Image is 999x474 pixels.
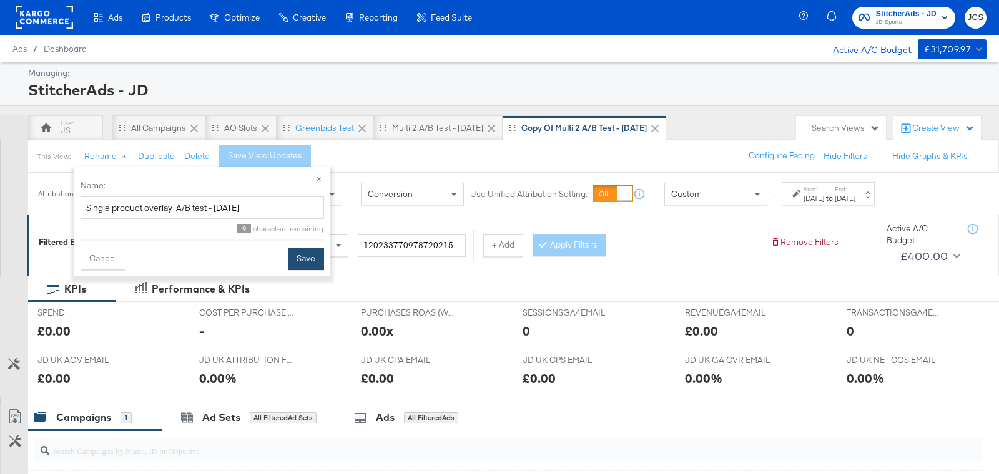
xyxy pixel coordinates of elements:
div: £400.00 [900,247,948,266]
span: TRANSACTIONSGA4EMAIL [847,307,940,319]
button: Configure Pacing [740,145,824,167]
div: Managing: [28,67,983,79]
div: - [199,322,204,340]
div: Create View [912,122,975,135]
span: / [27,44,44,54]
button: Duplicate [138,150,175,162]
div: Campaigns [56,410,111,425]
button: £400.00 [895,246,963,266]
div: [DATE] [804,193,824,203]
div: £0.00 [37,369,71,387]
div: Drag to reorder tab [119,124,125,131]
span: JD UK CPS EMAIL [523,354,616,366]
div: Ads [376,410,395,425]
div: Drag to reorder tab [283,124,290,131]
button: × [308,167,330,190]
div: Drag to reorder tab [212,124,219,131]
button: Save [288,248,324,270]
div: Drag to reorder tab [509,124,516,131]
span: REVENUEGA4EMAIL [685,307,779,319]
div: 1 [121,412,132,423]
input: Search Campaigns by Name, ID or Objective [49,433,898,458]
div: Active A/C Budget [887,223,955,246]
span: JD UK AOV EMAIL [37,354,131,366]
div: All Filtered Ad Sets [250,412,317,423]
div: 0.00% [199,369,237,387]
div: Rename [74,167,330,276]
div: All Campaigns [131,122,186,134]
strong: to [824,193,835,203]
span: Conversion [368,188,413,200]
div: Search Views [812,122,880,134]
div: 0.00x [361,322,393,340]
span: Creative [293,12,326,22]
button: + Add [483,234,523,256]
div: 0.00% [685,369,722,387]
div: Ad Sets [202,410,240,425]
button: JCS [965,7,987,29]
label: End: [835,185,855,193]
span: Optimize [224,12,260,22]
div: 0 [523,322,530,340]
div: Active A/C Budget [820,39,912,58]
div: All Filtered Ads [404,412,458,423]
span: SESSIONSGA4EMAIL [523,307,616,319]
div: Greenbids Test [295,122,354,134]
span: StitcherAds - JD [876,7,937,21]
label: Use Unified Attribution Setting: [470,188,588,200]
div: characters remaining [81,224,324,233]
span: Products [155,12,191,22]
div: Performance & KPIs [152,282,250,296]
span: Ads [108,12,122,22]
div: AO Slots [224,122,257,134]
div: Multi 2 A/B test - [DATE] [392,122,483,134]
span: JD UK NET COS EMAIL [847,354,940,366]
button: Delete [184,150,210,162]
div: [DATE] [835,193,855,203]
button: Hide Graphs & KPIs [892,150,968,162]
span: JCS [970,11,982,25]
span: SPEND [37,307,131,319]
div: 0 [847,322,854,340]
button: Cancel [81,248,125,270]
span: 9 [237,224,251,233]
div: 0.00% [847,369,884,387]
div: Copy of Multi 2 A/B test - [DATE] [521,122,647,134]
button: Remove Filters [770,236,839,248]
button: StitcherAds - JDJD Sports [852,7,955,29]
label: Start: [804,185,824,193]
span: JD UK GA CVR EMAIL [685,354,779,366]
span: PURCHASES ROAS (WEBSITE EVENTS) [361,307,455,319]
div: Drag to reorder tab [380,124,386,131]
span: Custom [671,188,702,200]
button: Rename [76,145,140,168]
div: Attribution Window: [37,190,105,198]
span: COST PER PURCHASE (WEBSITE EVENTS) [199,307,293,319]
input: Enter a search term [358,234,466,257]
div: £0.00 [37,322,71,340]
button: £31,709.97 [918,39,987,59]
span: JD Sports [876,17,937,27]
div: £0.00 [361,369,394,387]
div: £0.00 [685,322,718,340]
span: Ads [12,44,27,54]
div: Filtered By: [39,236,82,248]
a: Dashboard [44,44,87,54]
span: Feed Suite [431,12,472,22]
button: Hide Filters [824,150,867,162]
div: £31,709.97 [924,42,971,57]
span: JD UK CPA EMAIL [361,354,455,366]
div: This View: [37,152,71,162]
div: JS [61,125,71,137]
div: StitcherAds - JD [28,79,983,100]
div: KPIs [64,282,86,296]
div: £0.00 [523,369,556,387]
label: Name: [81,180,324,191]
span: Reporting [359,12,398,22]
span: JD UK ATTRIBUTION FB GA EMAIL [199,354,293,366]
span: ↑ [769,194,780,198]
